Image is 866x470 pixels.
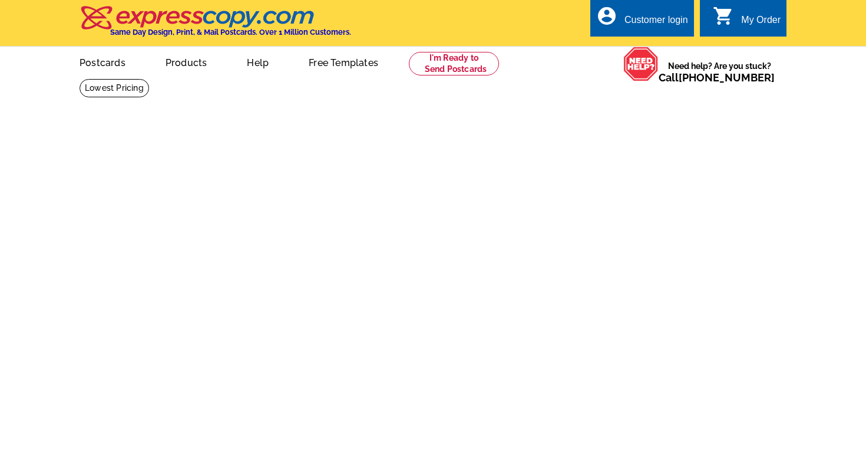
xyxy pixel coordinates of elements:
[623,47,659,81] img: help
[713,5,734,27] i: shopping_cart
[679,71,775,84] a: [PHONE_NUMBER]
[713,13,781,28] a: shopping_cart My Order
[61,48,144,75] a: Postcards
[290,48,397,75] a: Free Templates
[741,15,781,31] div: My Order
[147,48,226,75] a: Products
[228,48,287,75] a: Help
[596,5,617,27] i: account_circle
[596,13,688,28] a: account_circle Customer login
[659,71,775,84] span: Call
[624,15,688,31] div: Customer login
[110,28,351,37] h4: Same Day Design, Print, & Mail Postcards. Over 1 Million Customers.
[659,60,781,84] span: Need help? Are you stuck?
[80,14,351,37] a: Same Day Design, Print, & Mail Postcards. Over 1 Million Customers.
